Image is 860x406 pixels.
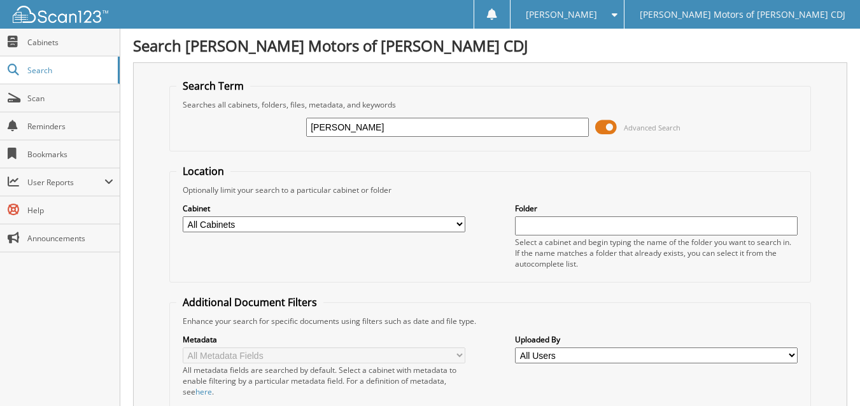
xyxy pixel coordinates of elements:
[624,123,680,132] span: Advanced Search
[27,233,113,244] span: Announcements
[526,11,597,18] span: [PERSON_NAME]
[176,99,804,110] div: Searches all cabinets, folders, files, metadata, and keywords
[176,79,250,93] legend: Search Term
[176,316,804,326] div: Enhance your search for specific documents using filters such as date and file type.
[183,365,465,397] div: All metadata fields are searched by default. Select a cabinet with metadata to enable filtering b...
[27,177,104,188] span: User Reports
[183,334,465,345] label: Metadata
[27,65,111,76] span: Search
[640,11,845,18] span: [PERSON_NAME] Motors of [PERSON_NAME] CDJ
[796,345,860,406] iframe: Chat Widget
[183,203,465,214] label: Cabinet
[176,164,230,178] legend: Location
[27,149,113,160] span: Bookmarks
[133,35,847,56] h1: Search [PERSON_NAME] Motors of [PERSON_NAME] CDJ
[27,37,113,48] span: Cabinets
[515,237,798,269] div: Select a cabinet and begin typing the name of the folder you want to search in. If the name match...
[515,203,798,214] label: Folder
[195,386,212,397] a: here
[27,121,113,132] span: Reminders
[176,295,323,309] legend: Additional Document Filters
[515,334,798,345] label: Uploaded By
[27,93,113,104] span: Scan
[27,205,113,216] span: Help
[13,6,108,23] img: scan123-logo-white.svg
[176,185,804,195] div: Optionally limit your search to a particular cabinet or folder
